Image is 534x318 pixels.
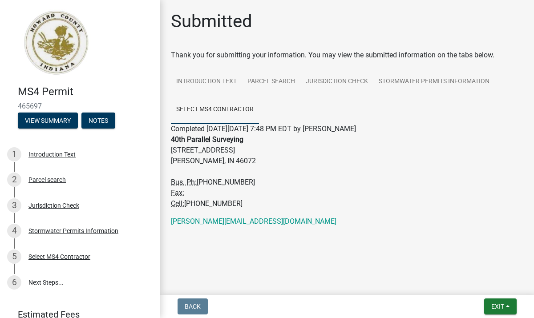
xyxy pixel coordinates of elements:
[7,275,21,290] div: 6
[171,96,259,124] a: Select MS4 Contractor
[171,50,523,60] div: Thank you for submitting your information. You may view the submitted information on the tabs below.
[81,117,115,125] wm-modal-confirm: Notes
[81,113,115,129] button: Notes
[171,217,336,225] a: [PERSON_NAME][EMAIL_ADDRESS][DOMAIN_NAME]
[7,173,21,187] div: 2
[18,85,153,98] h4: MS4 Permit
[171,125,356,133] span: Completed [DATE][DATE] 7:48 PM EDT by [PERSON_NAME]
[7,198,21,213] div: 3
[171,189,184,197] abbr: Fax Number
[18,117,78,125] wm-modal-confirm: Summary
[373,68,495,96] a: Stormwater Permits Information
[28,228,118,234] div: Stormwater Permits Information
[178,298,208,314] button: Back
[171,134,523,209] address: [STREET_ADDRESS] [PERSON_NAME], IN 46072 [PHONE_NUMBER] [PHONE_NUMBER]
[171,135,243,144] strong: 40th Parallel Surveying
[171,68,242,96] a: Introduction Text
[18,102,142,110] span: 465697
[242,68,300,96] a: Parcel search
[491,303,504,310] span: Exit
[171,199,184,208] abbr: Business Cell
[300,68,373,96] a: Jurisdiction Check
[18,113,78,129] button: View Summary
[28,254,90,260] div: Select MS4 Contractor
[28,151,76,157] div: Introduction Text
[28,202,79,209] div: Jurisdiction Check
[7,250,21,264] div: 5
[7,147,21,161] div: 1
[18,9,94,76] img: Howard County, Indiana
[484,298,517,314] button: Exit
[185,303,201,310] span: Back
[7,224,21,238] div: 4
[28,177,66,183] div: Parcel search
[171,178,197,186] abbr: Business Phone
[171,11,252,32] h1: Submitted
